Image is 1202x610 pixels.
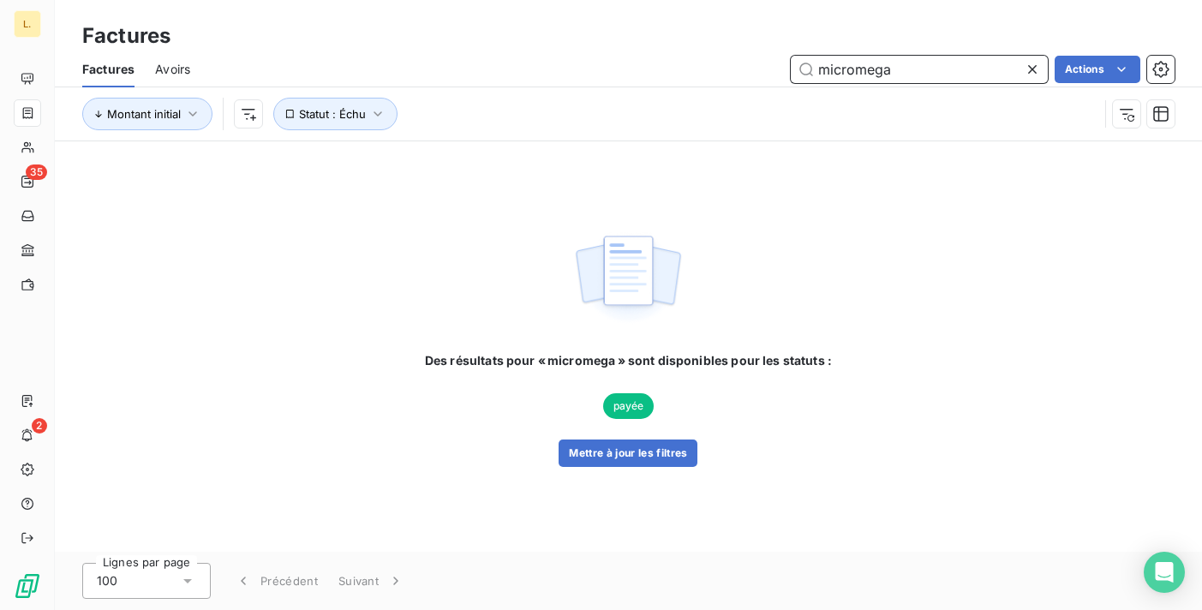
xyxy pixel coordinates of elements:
span: payée [603,393,655,419]
span: Des résultats pour « micromega » sont disponibles pour les statuts : [425,352,832,369]
button: Statut : Échu [273,98,398,130]
img: empty state [573,226,683,332]
div: L. [14,10,41,38]
span: 2 [32,418,47,434]
button: Suivant [328,563,415,599]
span: 35 [26,164,47,180]
button: Actions [1055,56,1140,83]
img: Logo LeanPay [14,572,41,600]
button: Précédent [224,563,328,599]
span: Factures [82,61,135,78]
button: Mettre à jour les filtres [559,440,697,467]
span: Statut : Échu [299,107,366,121]
div: Open Intercom Messenger [1144,552,1185,593]
span: Montant initial [107,107,181,121]
input: Rechercher [791,56,1048,83]
span: Avoirs [155,61,190,78]
span: 100 [97,572,117,589]
button: Montant initial [82,98,212,130]
h3: Factures [82,21,170,51]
